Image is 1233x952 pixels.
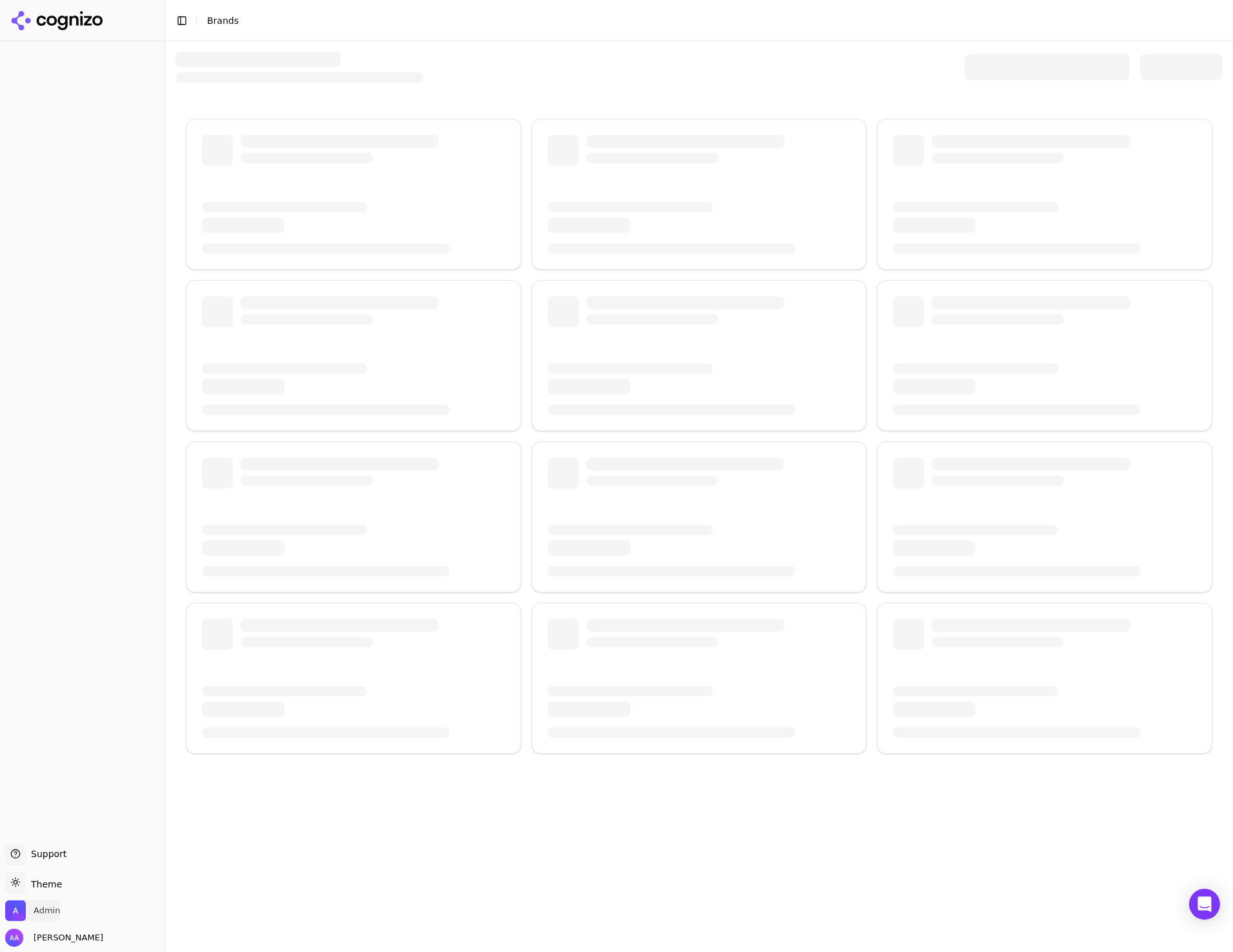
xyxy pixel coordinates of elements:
[207,15,239,26] span: Brands
[26,847,66,860] span: Support
[5,900,60,921] button: Open organization switcher
[1189,889,1220,920] div: Open Intercom Messenger
[28,932,103,944] span: [PERSON_NAME]
[207,14,239,27] nav: breadcrumb
[5,900,26,921] img: Admin
[5,929,103,947] button: Open user button
[5,929,23,947] img: Alp Aysan
[26,879,62,889] span: Theme
[34,905,60,917] span: Admin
